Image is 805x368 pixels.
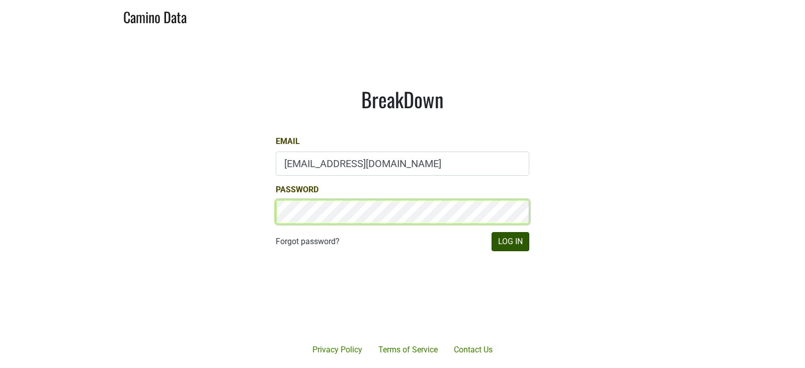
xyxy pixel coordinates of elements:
label: Email [276,135,300,148]
a: Camino Data [123,4,187,28]
a: Privacy Policy [304,340,370,360]
a: Terms of Service [370,340,446,360]
button: Log In [492,232,529,251]
a: Contact Us [446,340,501,360]
label: Password [276,184,318,196]
a: Forgot password? [276,236,340,248]
h1: BreakDown [276,87,529,111]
